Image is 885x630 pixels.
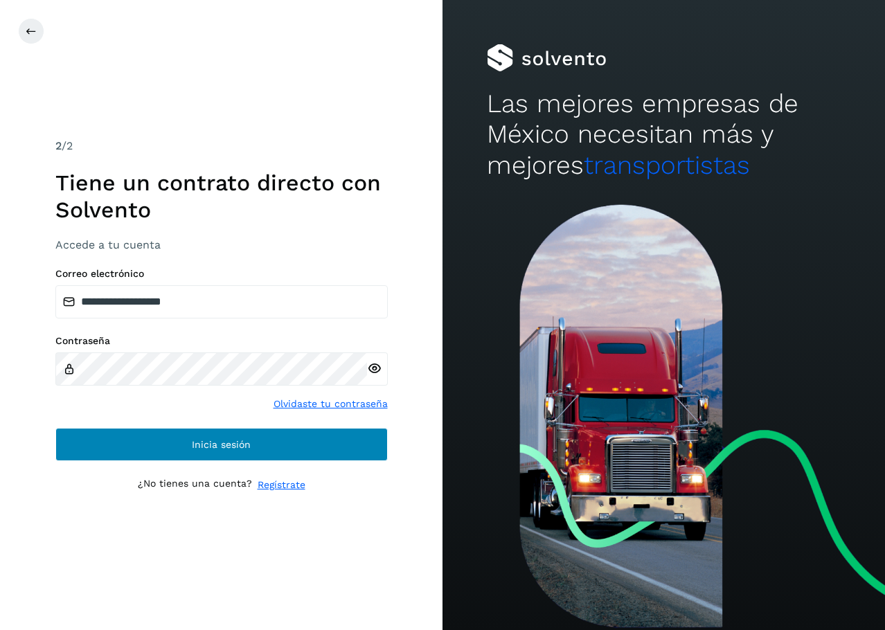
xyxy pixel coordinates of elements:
[487,89,841,181] h2: Las mejores empresas de México necesitan más y mejores
[584,150,750,180] span: transportistas
[360,294,377,310] keeper-lock: Open Keeper Popup
[55,268,388,280] label: Correo electrónico
[55,335,388,347] label: Contraseña
[138,478,252,492] p: ¿No tienes una cuenta?
[55,139,62,152] span: 2
[55,138,388,154] div: /2
[274,397,388,411] a: Olvidaste tu contraseña
[55,170,388,223] h1: Tiene un contrato directo con Solvento
[55,238,388,251] h3: Accede a tu cuenta
[258,478,305,492] a: Regístrate
[192,440,251,449] span: Inicia sesión
[55,428,388,461] button: Inicia sesión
